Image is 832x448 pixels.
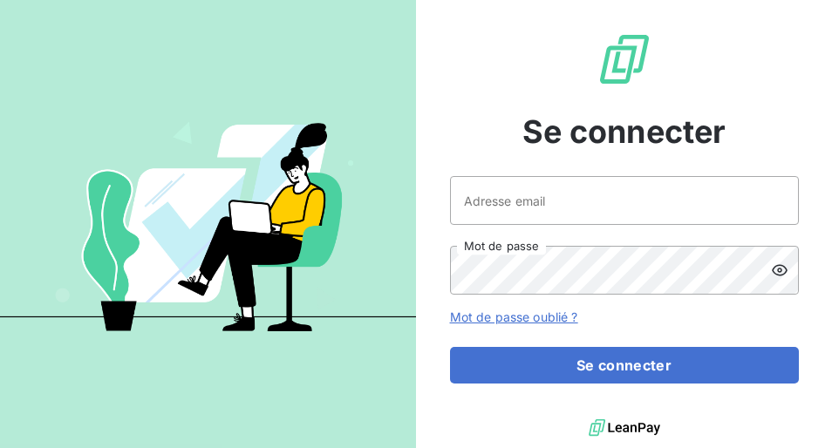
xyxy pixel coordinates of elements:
button: Se connecter [450,347,799,384]
span: Se connecter [522,108,726,155]
input: placeholder [450,176,799,225]
img: Logo LeanPay [597,31,652,87]
a: Mot de passe oublié ? [450,309,578,324]
img: logo [589,415,660,441]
